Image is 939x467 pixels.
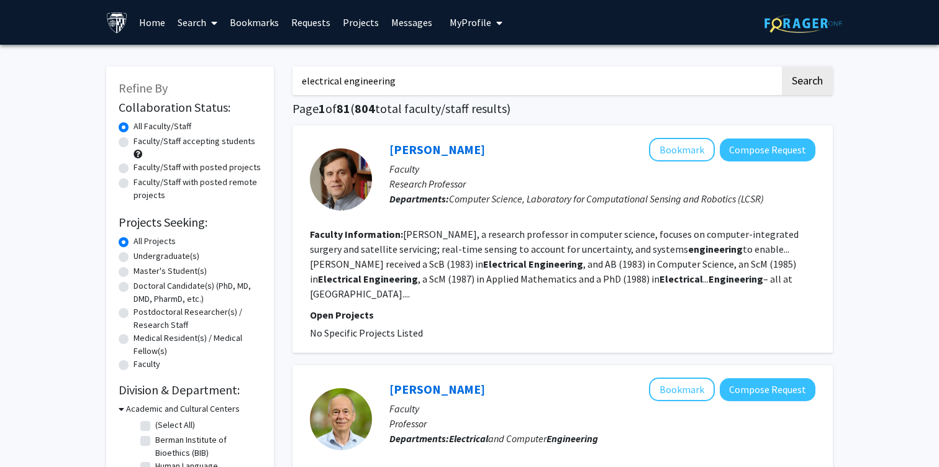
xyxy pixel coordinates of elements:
[318,273,361,285] b: Electrical
[126,402,240,415] h3: Academic and Cultural Centers
[389,401,815,416] p: Faculty
[134,235,176,248] label: All Projects
[649,138,715,161] button: Add Peter Kazanzides to Bookmarks
[363,273,418,285] b: Engineering
[119,383,261,397] h2: Division & Department:
[389,161,815,176] p: Faculty
[310,307,815,322] p: Open Projects
[660,273,703,285] b: Electrical
[134,161,261,174] label: Faculty/Staff with posted projects
[119,215,261,230] h2: Projects Seeking:
[649,378,715,401] button: Add Howard Weinert to Bookmarks
[9,411,53,458] iframe: Chat
[134,176,261,202] label: Faculty/Staff with posted remote projects
[450,16,491,29] span: My Profile
[355,101,375,116] span: 804
[155,433,258,460] label: Berman Institute of Bioethics (BIB)
[449,432,598,445] span: and Computer
[310,228,403,240] b: Faculty Information:
[134,279,261,306] label: Doctoral Candidate(s) (PhD, MD, DMD, PharmD, etc.)
[337,101,350,116] span: 81
[134,306,261,332] label: Postdoctoral Researcher(s) / Research Staff
[389,381,485,397] a: [PERSON_NAME]
[389,432,449,445] b: Departments:
[337,1,385,44] a: Projects
[483,258,527,270] b: Electrical
[449,193,764,205] span: Computer Science, Laboratory for Computational Sensing and Robotics (LCSR)
[310,327,423,339] span: No Specific Projects Listed
[285,1,337,44] a: Requests
[293,66,780,95] input: Search Keywords
[224,1,285,44] a: Bookmarks
[119,100,261,115] h2: Collaboration Status:
[720,378,815,401] button: Compose Request to Howard Weinert
[155,419,195,432] label: (Select All)
[134,332,261,358] label: Medical Resident(s) / Medical Fellow(s)
[688,243,743,255] b: engineering
[134,358,160,371] label: Faculty
[389,193,449,205] b: Departments:
[134,265,207,278] label: Master's Student(s)
[528,258,583,270] b: Engineering
[134,120,191,133] label: All Faculty/Staff
[389,142,485,157] a: [PERSON_NAME]
[782,66,833,95] button: Search
[389,416,815,431] p: Professor
[547,432,598,445] b: Engineering
[389,176,815,191] p: Research Professor
[310,228,799,300] fg-read-more: [PERSON_NAME], a research professor in computer science, focuses on computer-integrated surgery a...
[106,12,128,34] img: Johns Hopkins University Logo
[764,14,842,33] img: ForagerOne Logo
[119,80,168,96] span: Refine By
[133,1,171,44] a: Home
[449,432,488,445] b: Electrical
[293,101,833,116] h1: Page of ( total faculty/staff results)
[319,101,325,116] span: 1
[134,250,199,263] label: Undergraduate(s)
[134,135,255,148] label: Faculty/Staff accepting students
[709,273,763,285] b: Engineering
[171,1,224,44] a: Search
[720,138,815,161] button: Compose Request to Peter Kazanzides
[385,1,438,44] a: Messages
